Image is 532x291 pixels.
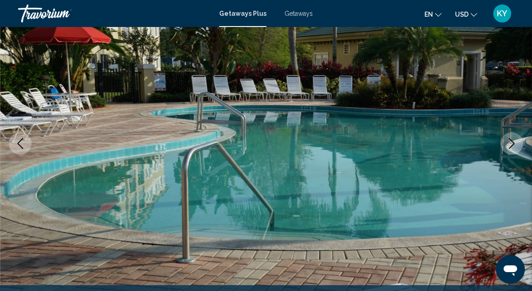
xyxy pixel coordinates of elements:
[455,11,469,18] span: USD
[491,4,514,23] button: User Menu
[18,4,210,22] a: Travorium
[9,132,32,155] button: Previous image
[219,10,266,17] a: Getaways Plus
[424,8,442,21] button: Change language
[496,255,525,284] iframe: Button to launch messaging window
[424,11,433,18] span: en
[455,8,477,21] button: Change currency
[497,9,508,18] span: KY
[500,132,523,155] button: Next image
[284,10,313,17] a: Getaways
